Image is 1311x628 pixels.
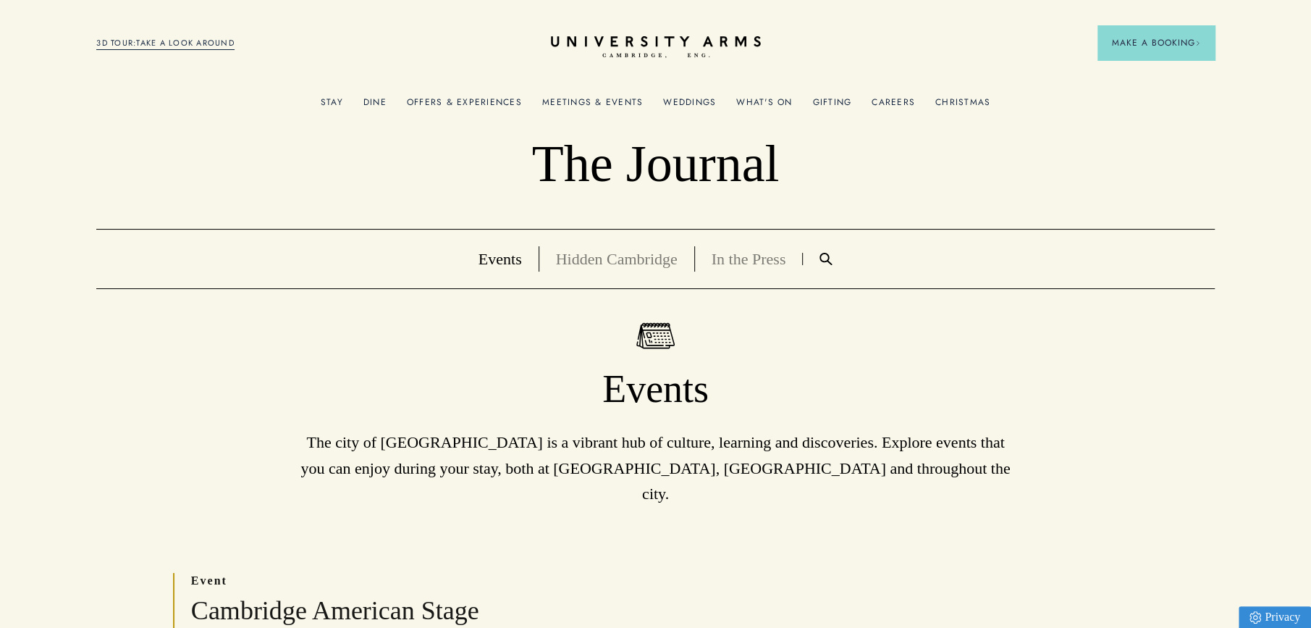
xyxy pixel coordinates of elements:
[191,573,523,589] p: event
[96,133,1214,196] p: The Journal
[1112,36,1200,49] span: Make a Booking
[551,36,761,59] a: Home
[96,366,1214,414] h1: Events
[1249,611,1261,624] img: Privacy
[935,97,990,116] a: Christmas
[556,250,678,268] a: Hidden Cambridge
[803,253,849,265] a: Search
[294,430,1018,506] p: The city of [GEOGRAPHIC_DATA] is a vibrant hub of culture, learning and discoveries. Explore even...
[1097,25,1215,60] button: Make a BookingArrow icon
[96,37,235,50] a: 3D TOUR:TAKE A LOOK AROUND
[363,97,387,116] a: Dine
[542,97,643,116] a: Meetings & Events
[479,250,522,268] a: Events
[812,97,851,116] a: Gifting
[636,322,675,349] img: Events
[712,250,786,268] a: In the Press
[1239,606,1311,628] a: Privacy
[407,97,522,116] a: Offers & Experiences
[872,97,915,116] a: Careers
[663,97,716,116] a: Weddings
[1195,41,1200,46] img: Arrow icon
[736,97,792,116] a: What's On
[321,97,343,116] a: Stay
[819,253,832,265] img: Search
